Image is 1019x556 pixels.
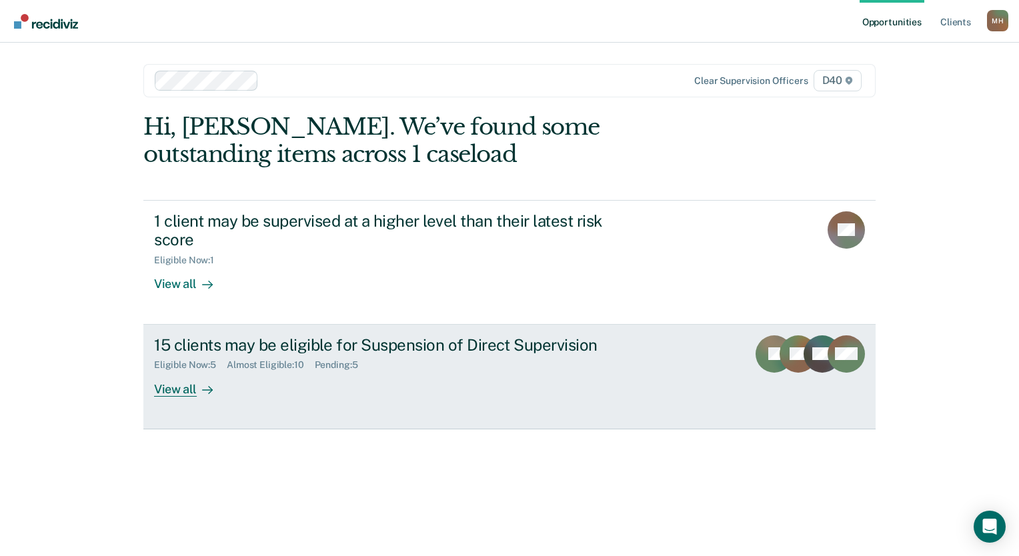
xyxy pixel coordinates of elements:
[694,75,808,87] div: Clear supervision officers
[154,211,622,250] div: 1 client may be supervised at a higher level than their latest risk score
[987,10,1008,31] button: Profile dropdown button
[143,325,876,429] a: 15 clients may be eligible for Suspension of Direct SupervisionEligible Now:5Almost Eligible:10Pe...
[154,255,225,266] div: Eligible Now : 1
[974,511,1006,543] div: Open Intercom Messenger
[315,359,369,371] div: Pending : 5
[154,266,229,292] div: View all
[143,200,876,325] a: 1 client may be supervised at a higher level than their latest risk scoreEligible Now:1View all
[143,113,729,168] div: Hi, [PERSON_NAME]. We’ve found some outstanding items across 1 caseload
[14,14,78,29] img: Recidiviz
[814,70,862,91] span: D40
[154,359,227,371] div: Eligible Now : 5
[227,359,315,371] div: Almost Eligible : 10
[987,10,1008,31] div: M H
[154,335,622,355] div: 15 clients may be eligible for Suspension of Direct Supervision
[154,371,229,397] div: View all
